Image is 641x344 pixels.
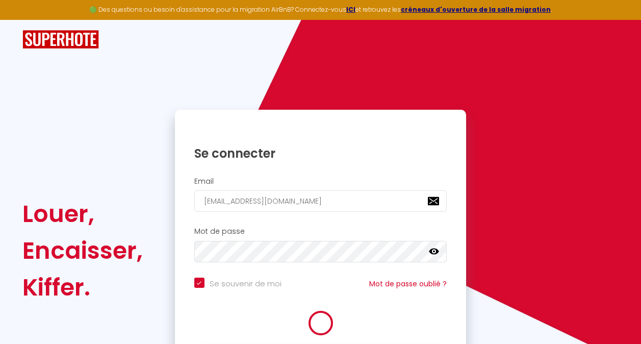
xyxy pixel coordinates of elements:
[194,227,447,236] h2: Mot de passe
[22,269,143,306] div: Kiffer.
[401,5,551,14] a: créneaux d'ouverture de la salle migration
[22,232,143,269] div: Encaisser,
[194,177,447,186] h2: Email
[22,30,99,49] img: SuperHote logo
[22,195,143,232] div: Louer,
[194,145,447,161] h1: Se connecter
[369,279,447,289] a: Mot de passe oublié ?
[194,190,447,212] input: Ton Email
[346,5,355,14] a: ICI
